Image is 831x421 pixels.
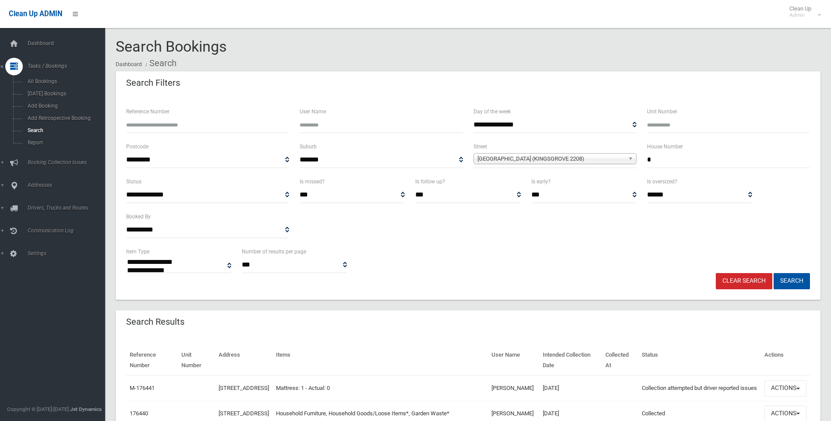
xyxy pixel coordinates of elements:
li: Search [143,55,177,71]
label: House Number [647,142,683,151]
span: Search Bookings [116,38,227,55]
th: Items [272,345,488,375]
header: Search Filters [116,74,191,91]
label: User Name [300,107,326,116]
span: Copyright © [DATE]-[DATE] [7,406,69,412]
span: [GEOGRAPHIC_DATA] (KINGSGROVE 2208) [477,154,625,164]
label: Reference Number [126,107,170,116]
span: Search [25,127,104,133]
th: Actions [761,345,810,375]
td: [DATE] [539,375,602,401]
th: Address [215,345,272,375]
label: Booked By [126,212,151,221]
td: Collection attempted but driver reported issues [638,375,761,401]
label: Postcode [126,142,149,151]
span: Clean Up ADMIN [9,10,62,18]
td: [PERSON_NAME] [488,375,539,401]
button: Search [774,273,810,289]
span: Tasks / Bookings [25,63,112,69]
label: Street [474,142,487,151]
button: Actions [764,380,806,396]
th: Status [638,345,761,375]
a: Clear Search [716,273,772,289]
label: Is early? [531,177,551,186]
label: Unit Number [647,107,677,116]
span: Add Retrospective Booking [25,115,104,121]
a: Dashboard [116,61,142,67]
th: Unit Number [178,345,215,375]
span: Settings [25,250,112,256]
span: Addresses [25,182,112,188]
a: 176440 [130,410,148,417]
th: User Name [488,345,539,375]
span: Add Booking [25,103,104,109]
strong: Jet Dynamics [70,406,102,412]
td: Mattress: 1 - Actual: 0 [272,375,488,401]
a: [STREET_ADDRESS] [219,410,269,417]
th: Reference Number [126,345,178,375]
span: All Bookings [25,78,104,84]
label: Day of the week [474,107,511,116]
header: Search Results [116,313,195,330]
span: [DATE] Bookings [25,91,104,97]
label: Status [126,177,141,186]
label: Is oversized? [647,177,677,186]
small: Admin [789,12,811,18]
span: Booking Collection Issues [25,159,112,165]
span: Drivers, Trucks and Routes [25,205,112,211]
label: Is missed? [300,177,325,186]
span: Communication Log [25,228,112,234]
label: Is follow up? [415,177,445,186]
label: Number of results per page [242,247,306,256]
a: [STREET_ADDRESS] [219,385,269,391]
th: Collected At [602,345,638,375]
span: Clean Up [785,5,820,18]
label: Item Type [126,247,149,256]
a: M-176441 [130,385,155,391]
span: Dashboard [25,40,112,46]
label: Suburb [300,142,317,151]
th: Intended Collection Date [539,345,602,375]
span: Report [25,140,104,146]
